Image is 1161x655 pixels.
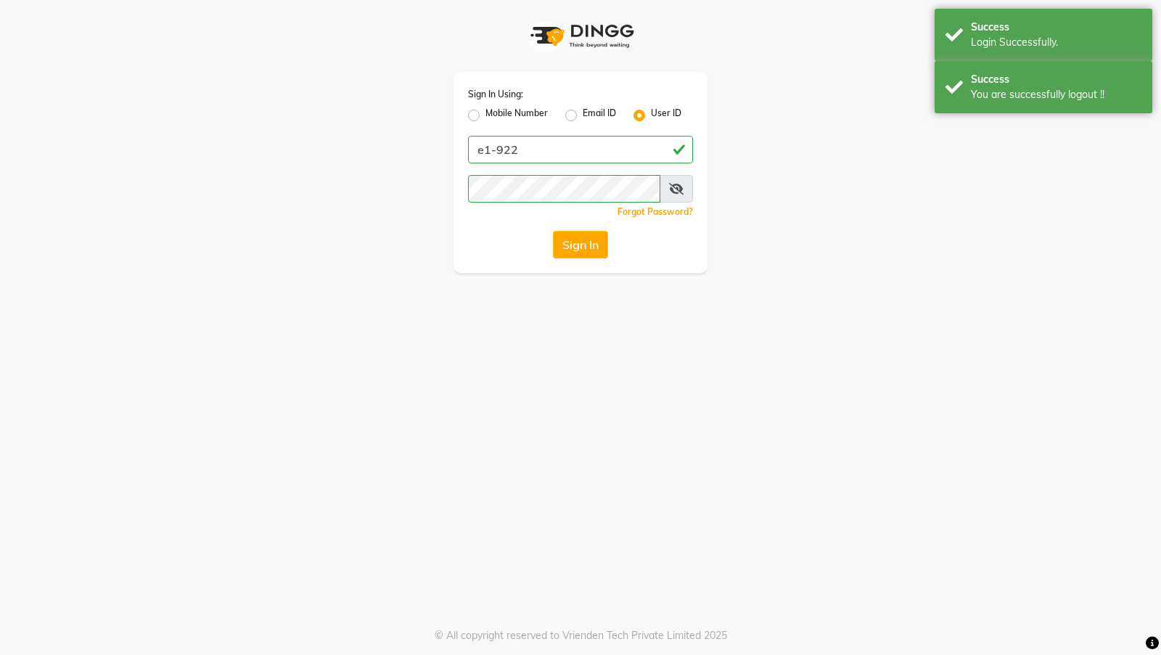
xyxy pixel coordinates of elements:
div: You are successfully logout !! [971,87,1141,102]
img: logo1.svg [522,15,639,57]
div: Login Successfully. [971,35,1141,50]
label: Email ID [583,107,616,124]
div: Success [971,20,1141,35]
input: Username [468,175,660,203]
input: Username [468,136,693,163]
label: Mobile Number [485,107,548,124]
a: Forgot Password? [618,206,693,217]
label: Sign In Using: [468,88,523,101]
button: Sign In [553,231,608,259]
div: Success [971,72,1141,87]
label: User ID [651,107,681,124]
